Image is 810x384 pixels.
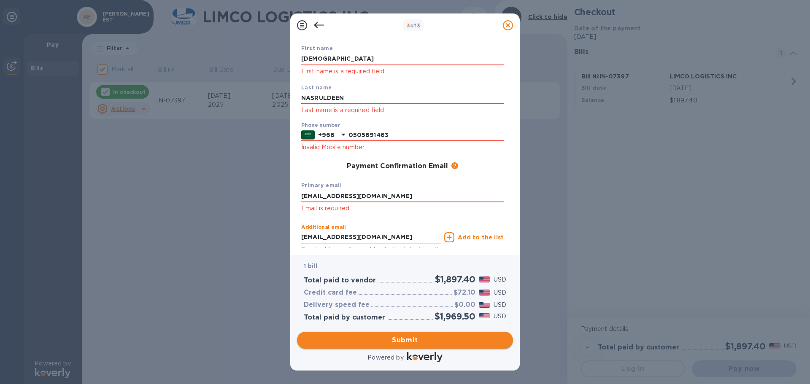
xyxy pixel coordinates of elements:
[301,245,441,255] p: Email address will be added to the list of emails
[454,301,475,309] h3: $0.00
[458,234,504,241] u: Add to the list
[479,290,490,295] img: USD
[494,301,506,309] p: USD
[301,67,504,76] p: First name is a required field
[301,142,504,152] p: Invalid Mobile number
[479,313,490,319] img: USD
[301,204,504,213] p: Email is required
[304,263,317,269] b: 1 bill
[301,123,340,128] label: Phone number
[407,22,410,29] span: 3
[479,302,490,308] img: USD
[301,231,441,244] input: Enter additional email
[494,312,506,321] p: USD
[301,190,504,202] input: Enter your primary name
[304,335,506,345] span: Submit
[301,225,346,230] label: Additional email
[348,129,504,142] input: Enter your phone number
[435,274,475,285] h2: $1,897.40
[494,275,506,284] p: USD
[304,277,376,285] h3: Total paid to vendor
[407,352,443,362] img: Logo
[435,311,475,322] h2: $1,969.50
[304,289,357,297] h3: Credit card fee
[301,92,504,105] input: Enter your last name
[301,53,504,65] input: Enter your first name
[304,301,370,309] h3: Delivery speed fee
[301,182,342,188] b: Primary email
[367,353,403,362] p: Powered by
[454,289,475,297] h3: $72.10
[494,288,506,297] p: USD
[301,84,332,91] b: Last name
[318,131,335,139] p: +966
[407,22,421,29] b: of 3
[297,332,513,349] button: Submit
[479,277,490,282] img: USD
[301,45,333,51] b: First name
[301,130,315,140] img: SA
[304,314,385,322] h3: Total paid by customer
[301,105,504,115] p: Last name is a required field
[347,162,448,170] h3: Payment Confirmation Email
